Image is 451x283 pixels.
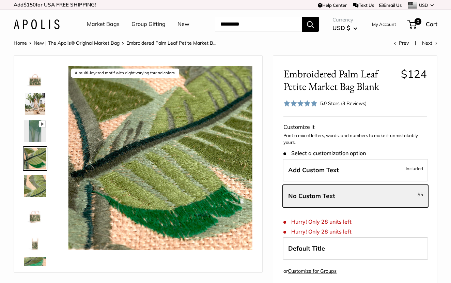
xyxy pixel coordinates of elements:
[283,185,428,207] label: Leave Blank
[283,98,367,108] div: 5.0 Stars (3 Reviews)
[416,190,423,198] span: -
[14,40,27,46] a: Home
[332,15,357,25] span: Currency
[288,244,325,252] span: Default Title
[288,166,339,174] span: Add Custom Text
[283,132,427,146] p: Print a mix of letters, words, and numbers to make it unmistakably yours.
[372,20,396,28] a: My Account
[406,164,423,173] span: Included
[379,2,402,8] a: Email Us
[24,175,46,197] img: description_Effortless style no matter where you are
[394,40,409,46] a: Prev
[68,66,252,250] img: description_A multi-layered motif with eight varying thread colors.
[24,257,46,279] img: Embroidered Palm Leaf Petite Market Bag Blank
[320,100,367,107] div: 5.0 Stars (3 Reviews)
[332,24,350,31] span: USD $
[24,148,46,169] img: description_A multi-layered motif with eight varying thread colors.
[23,228,47,253] a: Embroidered Palm Leaf Petite Market Bag Blank
[288,192,335,200] span: No Custom Text
[283,219,351,225] span: Hurry! Only 28 units left
[401,67,427,80] span: $124
[283,237,428,260] label: Default Title
[177,19,189,29] a: New
[283,68,395,93] span: Embroidered Palm Leaf Petite Market Bag Blank
[23,64,47,89] a: description_Each bag takes 8-hours to handcraft thanks to our artisan cooperative.
[23,255,47,280] a: Embroidered Palm Leaf Petite Market Bag Blank
[283,267,337,276] div: or
[131,19,166,29] a: Group Gifting
[24,66,46,88] img: description_Each bag takes 8-hours to handcraft thanks to our artisan cooperative.
[353,2,374,8] a: Text Us
[415,18,421,25] span: 0
[23,92,47,116] a: Embroidered Palm Leaf Petite Market Bag Blank
[283,150,366,157] span: Select a customization option
[23,174,47,198] a: description_Effortless style no matter where you are
[23,201,47,225] a: description_Sometimes the details speak for themselves
[408,19,437,30] a: 0 Cart
[34,40,120,46] a: New | The Apolis® Original Market Bag
[24,229,46,251] img: Embroidered Palm Leaf Petite Market Bag Blank
[419,2,428,8] span: USD
[332,23,357,33] button: USD $
[318,2,347,8] a: Help Center
[24,202,46,224] img: description_Sometimes the details speak for themselves
[418,192,423,197] span: $5
[126,40,216,46] span: Embroidered Palm Leaf Petite Market B...
[24,1,36,8] span: $150
[24,120,46,142] img: description_Multi-layered motif with eight varying thread colors
[23,119,47,144] a: description_Multi-layered motif with eight varying thread colors
[283,122,427,132] div: Customize It
[422,40,437,46] a: Next
[283,159,428,181] label: Add Custom Text
[23,146,47,171] a: description_A multi-layered motif with eight varying thread colors.
[283,228,351,235] span: Hurry! Only 28 units left
[14,19,60,29] img: Apolis
[426,20,437,28] span: Cart
[71,69,179,78] div: A multi-layered motif with eight varying thread colors.
[14,39,216,47] nav: Breadcrumb
[87,19,120,29] a: Market Bags
[288,268,337,274] a: Customize for Groups
[302,17,319,32] button: Search
[24,93,46,115] img: Embroidered Palm Leaf Petite Market Bag Blank
[215,17,302,32] input: Search...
